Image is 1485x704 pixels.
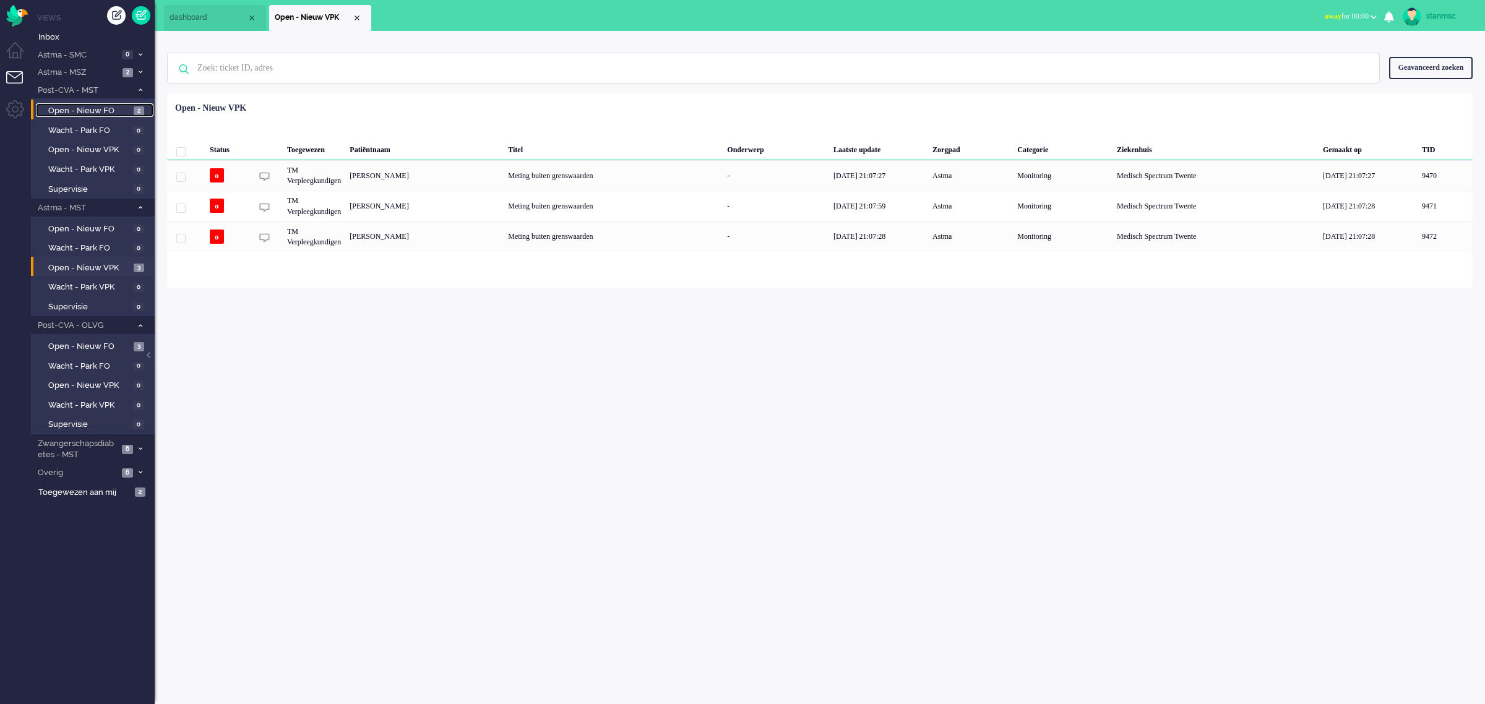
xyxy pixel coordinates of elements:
span: 3 [134,264,144,273]
div: Monitoring [1013,160,1113,191]
li: Views [37,12,155,23]
div: [DATE] 21:07:28 [1319,221,1418,252]
button: awayfor 00:00 [1317,7,1384,25]
a: Supervisie 0 [36,182,153,195]
span: Post-CVA - MST [36,85,132,97]
span: 0 [133,303,144,312]
div: - [723,160,829,191]
span: Astma - SMC [36,49,118,61]
div: Astma [928,221,1013,252]
div: Gemaakt op [1319,135,1418,160]
a: Open - Nieuw FO 2 [36,103,153,117]
div: 9472 [167,221,1473,252]
span: Supervisie [48,419,130,431]
div: 9471 [1418,191,1473,221]
span: 2 [135,487,145,497]
span: 2 [123,68,133,77]
span: 0 [133,381,144,390]
span: 0 [133,145,144,155]
span: Astma - MSZ [36,67,119,79]
span: Wacht - Park VPK [48,164,130,176]
div: 9472 [1418,221,1473,252]
a: Wacht - Park VPK 0 [36,280,153,293]
img: ic_chat_grey.svg [259,233,270,243]
span: 0 [133,244,144,253]
span: away [1325,12,1341,20]
div: Status [205,135,252,160]
div: [PERSON_NAME] [345,191,504,221]
a: Wacht - Park FO 0 [36,359,153,372]
div: Geavanceerd zoeken [1389,57,1473,79]
li: Dashboard [164,5,266,31]
div: Close tab [352,13,362,23]
li: Tickets menu [6,71,34,99]
span: Open - Nieuw VPK [48,380,130,392]
div: Medisch Spectrum Twente [1113,160,1319,191]
span: 0 [133,420,144,429]
span: 0 [133,401,144,410]
a: Omnidesk [6,8,28,17]
span: Inbox [38,32,155,43]
a: Toegewezen aan mij 2 [36,485,155,499]
div: 9470 [167,160,1473,191]
div: [DATE] 21:07:27 [1319,160,1418,191]
span: Toegewezen aan mij [38,487,131,499]
div: Meting buiten grenswaarden [504,221,723,252]
span: Supervisie [48,184,130,195]
span: for 00:00 [1325,12,1369,20]
div: Zorgpad [928,135,1013,160]
a: Open - Nieuw FO 0 [36,221,153,235]
span: Overig [36,467,118,479]
span: Wacht - Park VPK [48,281,130,293]
div: Onderwerp [723,135,829,160]
span: o [210,168,224,182]
li: Admin menu [6,100,34,128]
span: dashboard [170,12,247,23]
span: Astma - MST [36,202,132,214]
span: o [210,199,224,213]
div: Medisch Spectrum Twente [1113,191,1319,221]
div: 9470 [1418,160,1473,191]
div: TM Verpleegkundigen [283,221,345,252]
a: Supervisie 0 [36,417,153,431]
div: Creëer ticket [107,6,126,25]
div: - [723,221,829,252]
div: Laatste update [829,135,928,160]
div: 9471 [167,191,1473,221]
a: Inbox [36,30,155,43]
li: awayfor 00:00 [1317,4,1384,31]
a: Wacht - Park FO 0 [36,123,153,137]
div: Titel [504,135,723,160]
span: Post-CVA - OLVG [36,320,132,332]
li: View [269,5,371,31]
span: 6 [122,445,133,454]
span: 0 [133,283,144,292]
a: Open - Nieuw VPK 3 [36,260,153,274]
span: Open - Nieuw VPK [48,144,130,156]
div: Toegewezen [283,135,345,160]
img: ic-search-icon.svg [168,53,200,85]
a: Wacht - Park FO 0 [36,241,153,254]
div: Monitoring [1013,221,1113,252]
div: [DATE] 21:07:59 [829,191,928,221]
div: Astma [928,160,1013,191]
span: Open - Nieuw VPK [48,262,131,274]
div: Categorie [1013,135,1113,160]
input: Zoek: ticket ID, adres [188,53,1362,83]
span: Supervisie [48,301,130,313]
img: avatar [1403,7,1421,26]
div: Meting buiten grenswaarden [504,160,723,191]
span: 0 [122,50,133,59]
img: ic_chat_grey.svg [259,171,270,182]
a: Quick Ticket [132,6,150,25]
span: Wacht - Park FO [48,243,130,254]
li: Dashboard menu [6,42,34,70]
img: ic_chat_grey.svg [259,202,270,213]
div: TM Verpleegkundigen [283,160,345,191]
span: 0 [133,126,144,135]
div: [PERSON_NAME] [345,160,504,191]
span: 0 [133,165,144,174]
a: Wacht - Park VPK 0 [36,398,153,411]
div: Medisch Spectrum Twente [1113,221,1319,252]
div: [DATE] 21:07:28 [829,221,928,252]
